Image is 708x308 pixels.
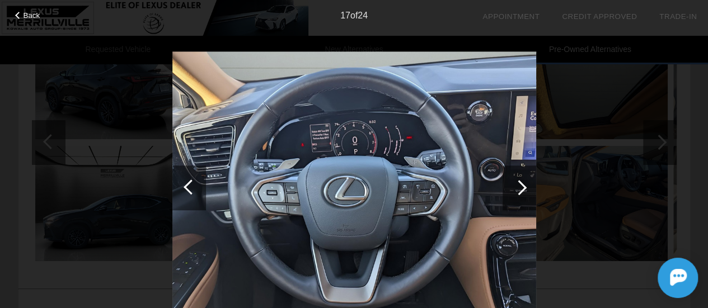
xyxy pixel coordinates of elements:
[562,12,637,21] a: Credit Approved
[659,12,697,21] a: Trade-In
[24,11,40,20] span: Back
[607,248,708,308] iframe: Chat Assistance
[482,12,540,21] a: Appointment
[358,11,368,20] span: 24
[340,11,350,20] span: 17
